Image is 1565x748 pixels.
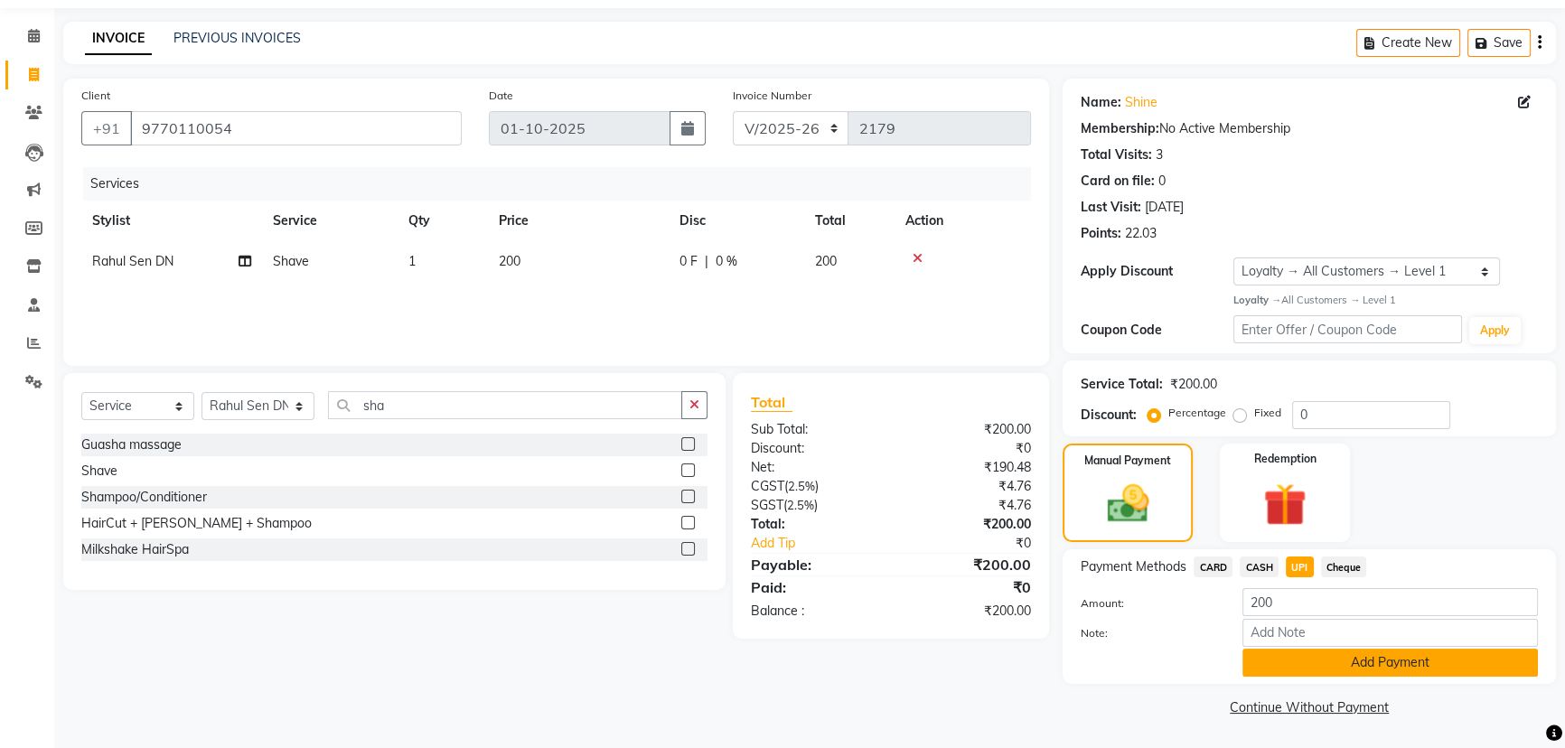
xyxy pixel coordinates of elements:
label: Fixed [1254,405,1281,421]
div: ( ) [737,496,891,515]
span: Rahul Sen DN [92,253,173,269]
button: Save [1467,29,1531,57]
input: Amount [1242,588,1538,616]
label: Percentage [1168,405,1226,421]
div: Total Visits: [1081,145,1152,164]
div: Shampoo/Conditioner [81,488,207,507]
div: Card on file: [1081,172,1155,191]
img: _cash.svg [1094,480,1162,528]
input: Search or Scan [328,391,682,419]
div: Coupon Code [1081,321,1233,340]
th: Stylist [81,201,262,241]
a: PREVIOUS INVOICES [173,30,301,46]
span: CGST [751,478,784,494]
button: Create New [1356,29,1460,57]
div: ( ) [737,477,891,496]
input: Enter Offer / Coupon Code [1233,315,1462,343]
span: 200 [815,253,837,269]
div: ₹200.00 [891,515,1045,534]
label: Note: [1067,625,1229,641]
div: Last Visit: [1081,198,1141,217]
label: Redemption [1254,451,1317,467]
button: Add Payment [1242,649,1538,677]
div: Shave [81,462,117,481]
button: Apply [1469,317,1521,344]
span: 0 % [716,252,737,271]
div: ₹0 [916,534,1045,553]
span: CARD [1194,556,1232,577]
span: Total [751,393,792,412]
label: Date [489,88,513,104]
span: 2.5% [788,479,815,493]
div: HairCut + [PERSON_NAME] + Shampoo [81,514,312,533]
span: UPI [1286,556,1314,577]
label: Client [81,88,110,104]
input: Add Note [1242,619,1538,647]
th: Action [895,201,1031,241]
div: ₹4.76 [891,496,1045,515]
span: Cheque [1321,556,1367,577]
div: 22.03 [1125,224,1157,243]
div: Membership: [1081,119,1159,138]
div: [DATE] [1145,198,1184,217]
div: All Customers → Level 1 [1233,293,1538,308]
div: ₹200.00 [1170,375,1217,394]
div: 0 [1158,172,1166,191]
span: Shave [273,253,309,269]
div: Payable: [737,554,891,575]
div: Services [83,167,1045,201]
span: 200 [499,253,520,269]
div: Milkshake HairSpa [81,540,189,559]
span: 1 [408,253,416,269]
div: Total: [737,515,891,534]
th: Service [262,201,398,241]
th: Price [488,201,669,241]
div: ₹200.00 [891,420,1045,439]
img: _gift.svg [1250,478,1320,532]
th: Qty [398,201,488,241]
th: Disc [669,201,804,241]
div: Balance : [737,602,891,621]
div: Sub Total: [737,420,891,439]
div: Discount: [1081,406,1137,425]
div: ₹200.00 [891,602,1045,621]
div: ₹0 [891,576,1045,598]
div: 3 [1156,145,1163,164]
span: | [705,252,708,271]
span: 0 F [679,252,698,271]
a: Shine [1125,93,1157,112]
a: INVOICE [85,23,152,55]
label: Invoice Number [733,88,811,104]
a: Continue Without Payment [1066,698,1552,717]
th: Total [804,201,895,241]
a: Add Tip [737,534,917,553]
div: Apply Discount [1081,262,1233,281]
input: Search by Name/Mobile/Email/Code [130,111,462,145]
div: Points: [1081,224,1121,243]
div: No Active Membership [1081,119,1538,138]
span: CASH [1240,556,1279,577]
div: ₹200.00 [891,554,1045,575]
div: Net: [737,458,891,477]
div: ₹190.48 [891,458,1045,477]
strong: Loyalty → [1233,294,1281,306]
label: Amount: [1067,595,1229,612]
div: ₹4.76 [891,477,1045,496]
span: Payment Methods [1081,557,1186,576]
div: Discount: [737,439,891,458]
div: Paid: [737,576,891,598]
span: 2.5% [787,498,814,512]
div: ₹0 [891,439,1045,458]
div: Guasha massage [81,435,182,454]
div: Service Total: [1081,375,1163,394]
label: Manual Payment [1084,453,1171,469]
div: Name: [1081,93,1121,112]
span: SGST [751,497,783,513]
button: +91 [81,111,132,145]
